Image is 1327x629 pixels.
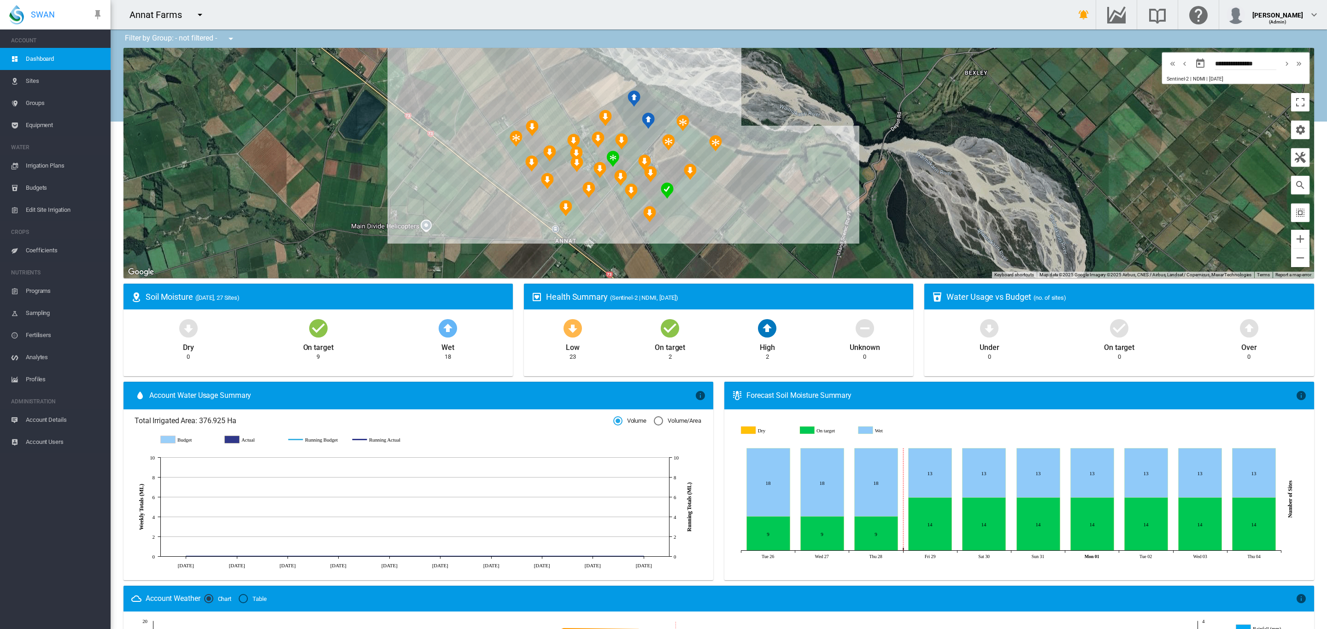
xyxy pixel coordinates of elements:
g: Wet Sep 01, 2025 13 [1070,448,1114,498]
tspan: Sun 31 [1032,554,1045,559]
div: NDMI: Annat A3 [525,155,538,172]
md-icon: icon-information [695,390,706,401]
tspan: [DATE] [178,563,194,568]
tspan: 20 [142,618,147,624]
span: | [DATE] [1206,76,1223,82]
div: 23 [570,353,576,361]
div: NDMI: Annat A6 [541,173,554,189]
div: NDMI: Annat A9 [559,200,572,216]
g: On target Aug 29, 2025 14 [908,498,951,551]
div: 0 [988,353,991,361]
tspan: 6 [674,495,676,500]
tspan: [DATE] [636,563,652,568]
div: NDMI: Annat W1 [638,154,651,171]
g: On target Sep 03, 2025 14 [1178,498,1221,551]
md-icon: icon-select-all [1295,207,1306,218]
md-icon: icon-chevron-double-right [1294,58,1304,69]
g: Running Actual [352,436,407,444]
g: On target Aug 27, 2025 9 [800,517,844,551]
tspan: [DATE] [330,563,346,568]
md-icon: Go to the Data Hub [1105,9,1127,20]
md-icon: icon-arrow-up-bold-circle [1238,317,1260,339]
div: 0 [187,353,190,361]
div: On target [1104,339,1134,353]
div: High [760,339,775,353]
div: NDMI: Annat R2a [628,90,640,107]
g: Wet Sep 03, 2025 13 [1178,448,1221,498]
div: NDMI: Annat E2 [676,115,689,131]
div: Under [980,339,999,353]
div: NDMI: Annat R4 [599,110,612,126]
tspan: 10 [150,455,155,460]
g: Actual [225,436,280,444]
md-radio-button: Volume [613,417,646,425]
div: NDMI: Annat A7 [570,156,583,172]
button: icon-chevron-double-left [1167,58,1179,69]
div: NDMI: Annat W2 [644,166,657,182]
md-icon: icon-arrow-down-bold-circle [562,317,584,339]
tspan: Number of Sites [1287,480,1293,518]
div: NDMI: Annat A5 [567,134,580,150]
button: icon-select-all [1291,204,1309,222]
span: Account Users [26,431,103,453]
tspan: Tue 02 [1139,554,1152,559]
tspan: 4 [153,514,155,520]
tspan: Tue 26 [762,554,774,559]
g: On target Aug 26, 2025 9 [746,517,790,551]
a: Open this area in Google Maps (opens a new window) [126,266,156,278]
span: ADMINISTRATION [11,394,103,409]
circle: Running Actual 26 Jun 0 [184,554,188,558]
tspan: [DATE] [280,563,296,568]
tspan: Weekly Totals (ML) [138,484,145,530]
div: 0 [863,353,866,361]
md-icon: icon-chevron-double-left [1168,58,1178,69]
circle: Running Actual 7 Aug 0 [489,554,493,558]
span: Dashboard [26,48,103,70]
span: Groups [26,92,103,114]
button: Keyboard shortcuts [994,272,1034,278]
md-icon: icon-arrow-up-bold-circle [756,317,778,339]
md-icon: icon-map-marker-radius [131,291,142,303]
g: Wet [860,426,912,435]
md-icon: icon-checkbox-marked-circle [307,317,329,339]
circle: Running Actual 17 Jul 0 [336,554,340,558]
g: On target Aug 31, 2025 14 [1016,498,1060,551]
md-icon: icon-bell-ring [1078,9,1089,20]
md-icon: icon-cup-water [932,291,943,303]
md-icon: icon-chevron-left [1180,58,1190,69]
span: Sampling [26,302,103,324]
span: Account Water Usage Summary [149,390,695,401]
md-icon: icon-pin [92,9,103,20]
div: NDMI: Annat A8 [570,146,583,163]
button: icon-chevron-right [1281,58,1293,69]
md-icon: icon-information [1296,390,1307,401]
circle: Running Actual 24 Jul 0 [388,554,391,558]
button: icon-chevron-left [1179,58,1191,69]
div: On target [655,339,685,353]
a: Terms [1257,272,1270,277]
span: Fertilisers [26,324,103,346]
tspan: Thu 28 [869,554,882,559]
div: NDMI: Annat A10 [582,181,595,198]
span: SWAN [31,9,55,20]
circle: Running Actual 31 Jul 0 [438,554,442,558]
g: Wet Aug 31, 2025 13 [1016,448,1060,498]
circle: Running Actual 3 Jul 0 [235,554,239,558]
span: Programs [26,280,103,302]
tspan: 2 [153,534,155,540]
img: profile.jpg [1227,6,1245,24]
tspan: 4 [1202,618,1205,624]
span: Total Irrigated Area: 376.925 Ha [135,416,613,426]
div: NDMI: Annat R3a [642,112,655,129]
button: Zoom in [1291,230,1309,248]
tspan: 8 [153,475,155,480]
img: SWAN-Landscape-Logo-Colour-drop.png [9,5,24,24]
div: NDMI: Annat A4 [543,145,556,162]
div: Low [566,339,580,353]
button: md-calendar [1191,54,1210,73]
div: NDMI: Annat R6 [592,131,605,148]
md-radio-button: Table [239,594,267,603]
tspan: [DATE] [534,563,550,568]
button: icon-cog [1291,121,1309,139]
div: [PERSON_NAME] [1252,7,1303,16]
